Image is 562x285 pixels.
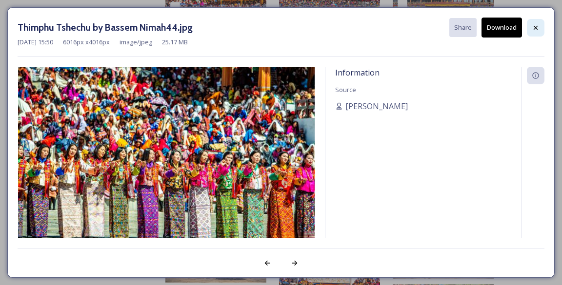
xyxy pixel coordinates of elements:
button: Download [482,18,522,38]
span: 6016 px x 4016 px [63,38,110,47]
img: Thimphu%2520Tshechu%2520by%2520Bassem%2520Nimah44.jpg [18,67,315,264]
span: Source [335,85,356,94]
span: Information [335,67,380,78]
span: image/jpeg [120,38,152,47]
span: [DATE] 15:50 [18,38,53,47]
h3: Thimphu Tshechu by Bassem Nimah44.jpg [18,20,193,35]
span: 25.17 MB [162,38,188,47]
button: Share [449,18,477,37]
span: [PERSON_NAME] [345,100,408,112]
